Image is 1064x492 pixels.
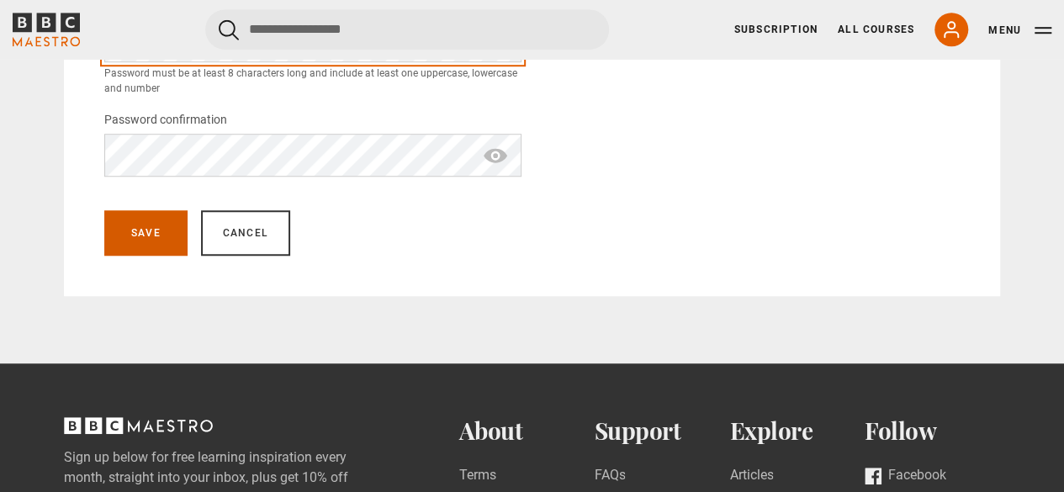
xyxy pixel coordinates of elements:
h2: Follow [865,417,1000,445]
a: All Courses [838,22,914,37]
svg: BBC Maestro [13,13,80,46]
a: Subscription [734,22,818,37]
svg: BBC Maestro, back to top [64,417,213,434]
h2: Explore [729,417,865,445]
a: Articles [729,465,773,488]
button: Save [104,210,188,256]
button: Toggle navigation [988,22,1051,39]
label: Password confirmation [104,110,227,130]
input: Search [205,9,609,50]
a: Facebook [865,465,946,488]
span: show password [482,134,509,177]
a: FAQs [594,465,625,488]
h2: Support [594,417,729,445]
a: Cancel [201,210,290,256]
h2: About [459,417,595,445]
a: BBC Maestro, back to top [64,423,213,439]
button: Submit the search query [219,19,239,40]
a: Terms [459,465,496,488]
small: Password must be at least 8 characters long and include at least one uppercase, lowercase and number [104,66,522,96]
